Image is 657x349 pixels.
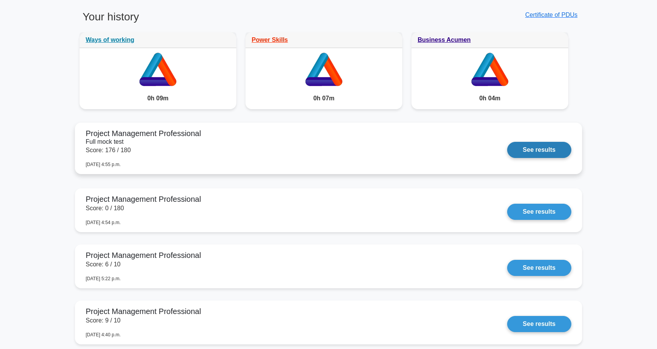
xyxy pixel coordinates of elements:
a: See results [507,142,571,158]
div: 0h 09m [80,88,236,109]
div: 0h 04m [411,88,568,109]
a: Business Acumen [418,37,471,43]
div: 0h 07m [246,88,402,109]
a: Certificate of PDUs [525,12,577,18]
a: Power Skills [252,37,288,43]
h3: Your history [80,10,324,30]
a: Ways of working [86,37,134,43]
a: See results [507,316,571,332]
a: See results [507,204,571,220]
a: See results [507,260,571,276]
